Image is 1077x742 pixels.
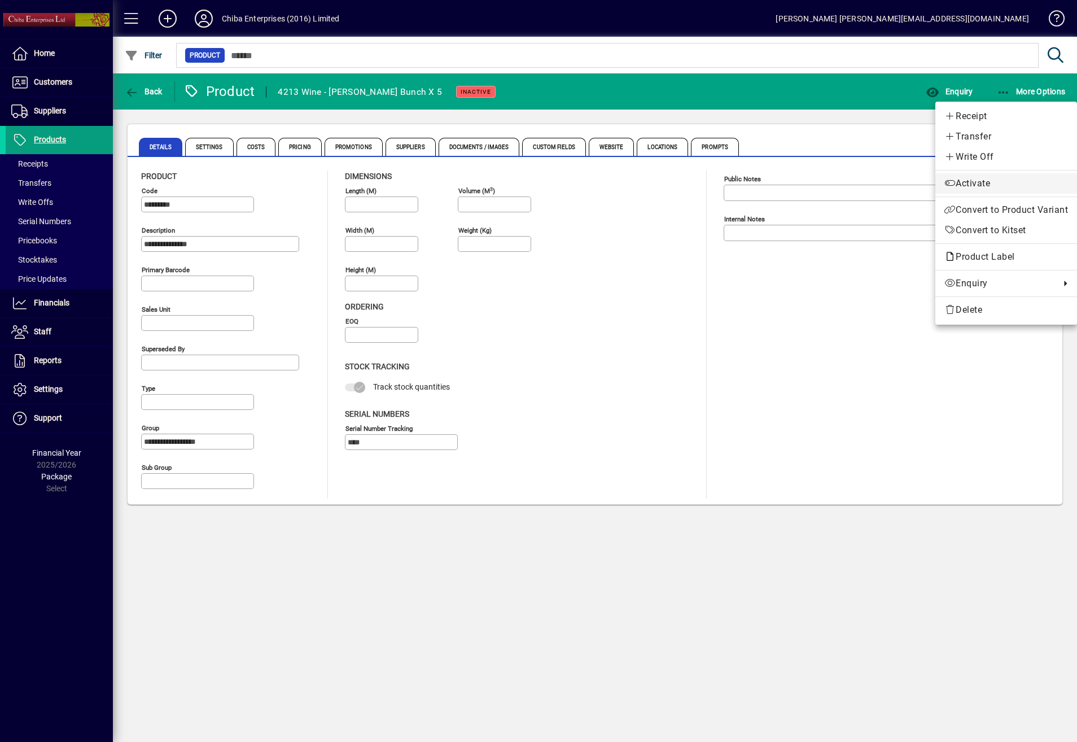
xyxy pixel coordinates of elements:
[944,130,1068,143] span: Transfer
[944,150,1068,164] span: Write Off
[944,251,1021,262] span: Product Label
[944,110,1068,123] span: Receipt
[944,277,1054,290] span: Enquiry
[935,173,1077,194] button: Activate product
[944,224,1068,237] span: Convert to Kitset
[944,177,1068,190] span: Activate
[944,303,1068,317] span: Delete
[944,203,1068,217] span: Convert to Product Variant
